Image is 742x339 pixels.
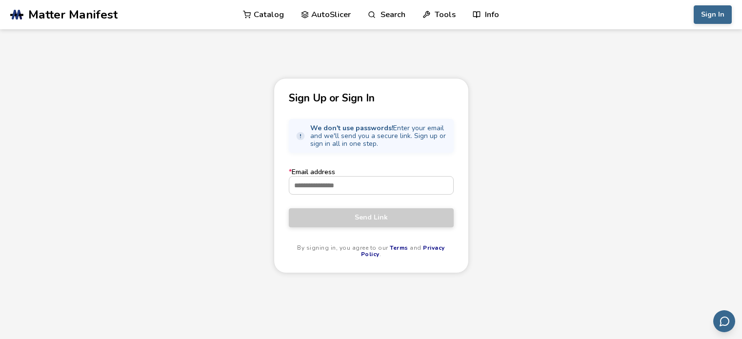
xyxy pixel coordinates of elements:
a: Terms [390,244,408,252]
button: Send feedback via email [713,310,735,332]
strong: We don't use passwords! [310,123,393,133]
span: Send Link [296,214,446,221]
input: *Email address [289,177,453,194]
label: Email address [289,168,454,195]
a: Privacy Policy [361,244,445,259]
span: Enter your email and we'll send you a secure link. Sign up or sign in all in one step. [310,124,447,148]
p: By signing in, you agree to our and . [289,245,454,259]
p: Sign Up or Sign In [289,93,454,103]
button: Sign In [694,5,732,24]
button: Send Link [289,208,454,227]
span: Matter Manifest [28,8,118,21]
